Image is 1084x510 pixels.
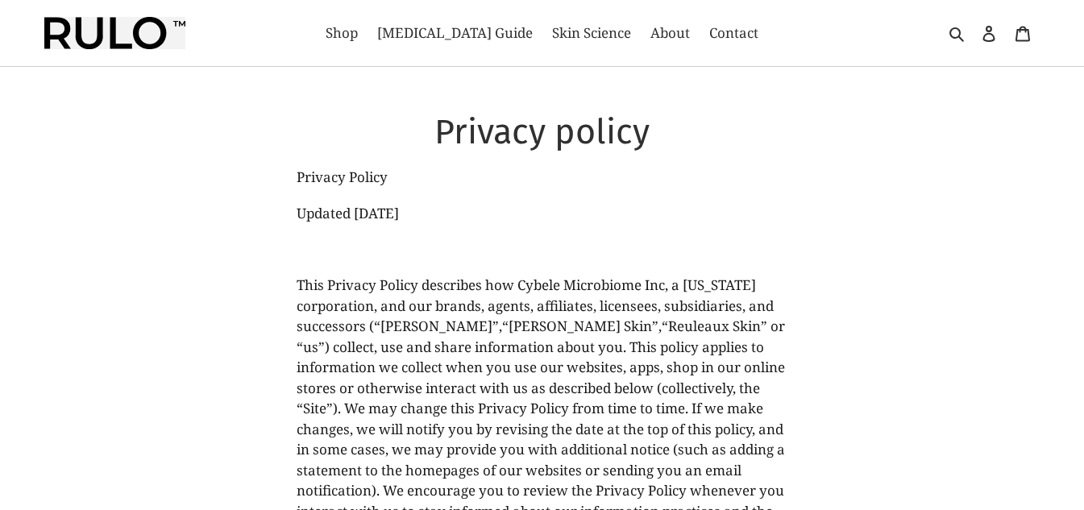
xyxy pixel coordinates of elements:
span: About [650,23,690,43]
a: Skin Science [544,20,639,46]
img: Rulo™ Skin [44,17,185,49]
span: “[PERSON_NAME] Skin”, [502,317,662,335]
a: Shop [318,20,366,46]
span: [MEDICAL_DATA] Guide [377,23,533,43]
span: Skin Science [552,23,631,43]
span: Shop [326,23,358,43]
a: [MEDICAL_DATA] Guide [369,20,541,46]
p: Privacy Policy [297,167,788,188]
span: Contact [709,23,758,43]
a: Contact [701,20,766,46]
a: About [642,20,698,46]
h1: Privacy policy [297,111,788,153]
p: Updated [DATE] [297,203,788,224]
